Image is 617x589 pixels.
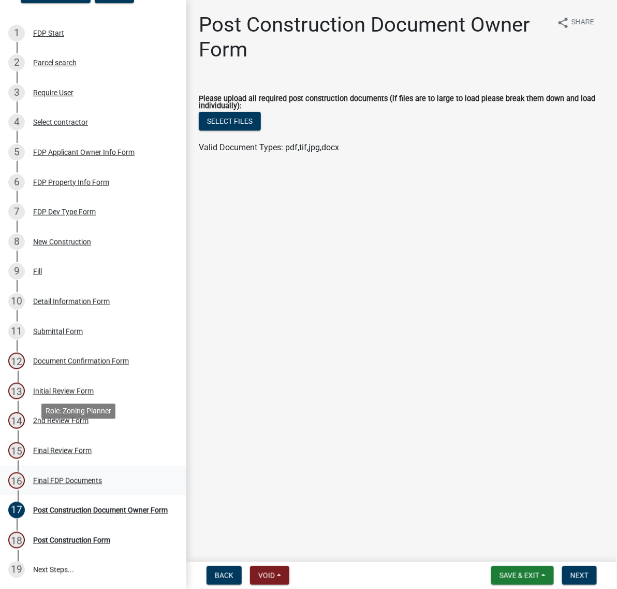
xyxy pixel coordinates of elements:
[33,179,109,186] div: FDP Property Info Form
[8,472,25,489] div: 16
[33,149,135,156] div: FDP Applicant Owner Info Form
[33,537,110,544] div: Post Construction Form
[250,566,289,585] button: Void
[33,119,88,126] div: Select contractor
[33,447,92,454] div: Final Review Form
[8,353,25,369] div: 12
[199,95,605,110] label: Please upload all required post construction documents (if files are to large to load please brea...
[199,112,261,131] button: Select files
[8,204,25,220] div: 7
[8,293,25,310] div: 10
[41,404,115,419] div: Role: Zoning Planner
[215,571,233,580] span: Back
[500,571,539,580] span: Save & Exit
[33,268,42,275] div: Fill
[8,442,25,459] div: 15
[8,234,25,250] div: 8
[199,142,339,152] span: Valid Document Types: pdf,tif,jpg,docx
[549,12,603,33] button: shareShare
[8,383,25,399] div: 13
[33,89,74,96] div: Require User
[570,571,589,580] span: Next
[199,12,549,62] h1: Post Construction Document Owner Form
[8,144,25,161] div: 5
[8,54,25,71] div: 2
[33,507,168,514] div: Post Construction Document Owner Form
[8,502,25,519] div: 17
[8,25,25,41] div: 1
[571,17,594,29] span: Share
[8,323,25,340] div: 11
[33,30,64,37] div: FDP Start
[258,571,275,580] span: Void
[33,59,77,66] div: Parcel search
[33,238,91,246] div: New Construction
[557,17,569,29] i: share
[207,566,242,585] button: Back
[8,562,25,578] div: 19
[33,417,89,424] div: 2nd Review Form
[8,114,25,131] div: 4
[8,174,25,191] div: 6
[33,208,96,216] div: FDP Dev Type Form
[33,298,110,305] div: Detail Information Form
[33,357,129,365] div: Document Confirmation Form
[8,412,25,429] div: 14
[33,387,94,395] div: Initial Review Form
[8,84,25,101] div: 3
[8,532,25,549] div: 18
[491,566,554,585] button: Save & Exit
[562,566,597,585] button: Next
[8,263,25,280] div: 9
[33,328,83,335] div: Submittal Form
[33,477,102,484] div: Final FDP Documents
